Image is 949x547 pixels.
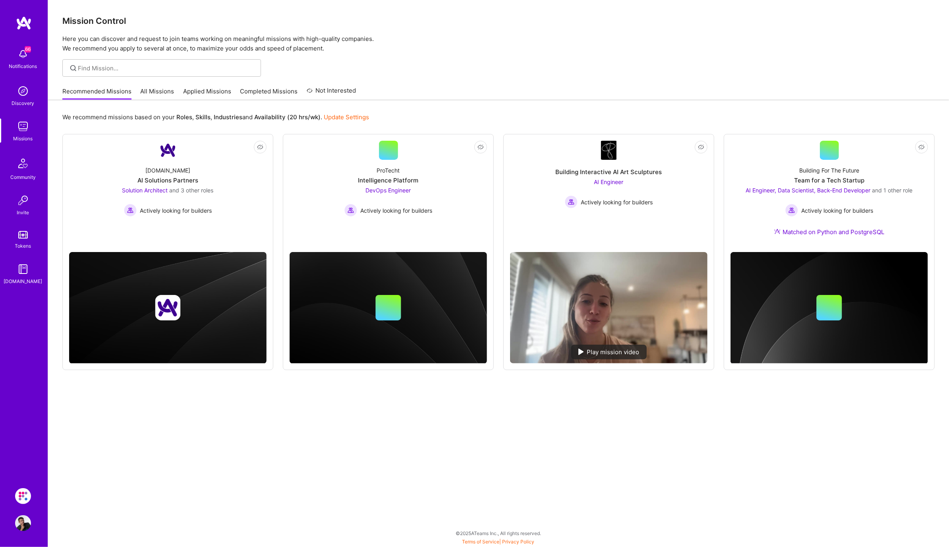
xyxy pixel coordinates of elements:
[69,252,267,364] img: cover
[254,113,321,121] b: Availability (20 hrs/wk)
[774,228,781,235] img: Ateam Purple Icon
[698,144,704,150] i: icon EyeClosed
[15,488,31,504] img: Evinced: AI-Agents Accessibility Solution
[13,488,33,504] a: Evinced: AI-Agents Accessibility Solution
[358,176,419,184] div: Intelligence Platform
[290,252,487,364] img: cover
[16,16,32,30] img: logo
[13,515,33,531] a: User Avatar
[799,166,859,175] div: Building For The Future
[10,173,36,181] div: Community
[15,261,31,277] img: guide book
[15,46,31,62] img: bell
[794,176,864,184] div: Team for a Tech Startup
[565,196,578,208] img: Actively looking for builders
[556,168,662,176] div: Building Interactive AI Art Sculptures
[746,187,871,194] span: AI Engineer, Data Scientist, Back-End Developer
[785,204,798,217] img: Actively looking for builders
[4,277,43,285] div: [DOMAIN_NAME]
[214,113,242,121] b: Industries
[324,113,369,121] a: Update Settings
[48,523,949,543] div: © 2025 ATeams Inc., All rights reserved.
[15,192,31,208] img: Invite
[14,154,33,173] img: Community
[62,113,369,121] p: We recommend missions based on your , , and .
[462,539,500,545] a: Terms of Service
[290,141,487,246] a: ProTechtIntelligence PlatformDevOps Engineer Actively looking for buildersActively looking for bu...
[158,141,178,160] img: Company Logo
[477,144,484,150] i: icon EyeClosed
[170,187,214,194] span: and 3 other roles
[145,166,190,175] div: [DOMAIN_NAME]
[918,144,925,150] i: icon EyeClosed
[15,515,31,531] img: User Avatar
[124,204,137,217] img: Actively looking for builders
[195,113,211,121] b: Skills
[183,87,231,100] a: Applied Missions
[503,539,535,545] a: Privacy Policy
[12,99,35,107] div: Discovery
[17,208,29,217] div: Invite
[774,228,884,236] div: Matched on Python and PostgreSQL
[360,206,432,215] span: Actively looking for builders
[155,295,181,320] img: Company logo
[366,187,411,194] span: DevOps Engineer
[140,206,212,215] span: Actively looking for builders
[25,46,31,52] span: 66
[257,144,263,150] i: icon EyeClosed
[801,206,873,215] span: Actively looking for builders
[69,141,267,246] a: Company Logo[DOMAIN_NAME]AI Solutions PartnersSolution Architect and 3 other rolesActively lookin...
[307,86,356,100] a: Not Interested
[377,166,400,175] div: ProTecht
[62,87,131,100] a: Recommended Missions
[122,187,168,194] span: Solution Architect
[78,64,255,72] input: Find Mission...
[18,231,28,239] img: tokens
[510,141,707,246] a: Company LogoBuilding Interactive AI Art SculpturesAI Engineer Actively looking for buildersActive...
[15,83,31,99] img: discovery
[510,252,707,363] img: No Mission
[15,118,31,134] img: teamwork
[62,34,935,53] p: Here you can discover and request to join teams working on meaningful missions with high-quality ...
[240,87,298,100] a: Completed Missions
[14,134,33,143] div: Missions
[578,349,584,355] img: play
[462,539,535,545] span: |
[594,178,624,185] span: AI Engineer
[581,198,653,206] span: Actively looking for builders
[731,141,928,246] a: Building For The FutureTeam for a Tech StartupAI Engineer, Data Scientist, Back-End Developer and...
[137,176,198,184] div: AI Solutions Partners
[176,113,192,121] b: Roles
[141,87,174,100] a: All Missions
[69,64,78,73] i: icon SearchGrey
[15,242,31,250] div: Tokens
[731,252,928,364] img: cover
[571,345,647,359] div: Play mission video
[344,204,357,217] img: Actively looking for builders
[62,16,935,26] h3: Mission Control
[9,62,37,70] div: Notifications
[601,141,617,160] img: Company Logo
[872,187,913,194] span: and 1 other role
